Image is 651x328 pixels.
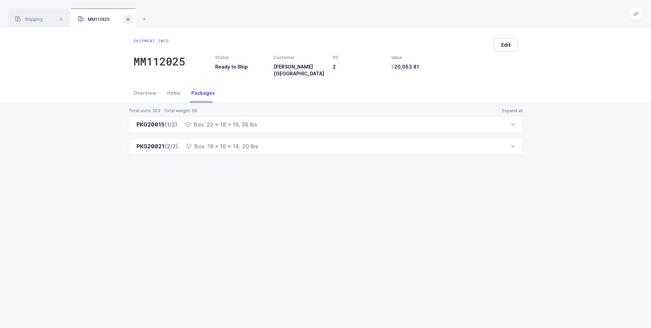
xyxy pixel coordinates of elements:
[186,84,215,102] div: Packages
[128,138,523,154] div: PKG20021(2/2) Box: 18 x 16 x 14, 20 lbs
[391,55,442,61] div: Value
[137,120,177,129] div: PKG20015
[215,63,266,70] h3: Ready to Ship
[274,63,324,77] h3: [PERSON_NAME] [GEOGRAPHIC_DATA]
[137,142,178,150] div: PKG20021
[133,38,185,44] div: Shipment info
[162,84,186,102] div: Items
[215,55,266,61] div: Status
[502,108,523,114] button: Expand all
[164,143,178,150] span: (2/2)
[501,42,510,48] span: Edit
[494,38,518,52] button: Edit
[164,121,177,128] span: (1/2)
[391,63,419,70] span: 20,053.81
[186,142,258,150] div: Box: 18 x 16 x 14, 20 lbs
[15,17,43,22] span: Shipping
[186,120,257,129] div: Box: 22 x 18 x 16, 36 lbs
[333,63,383,70] h3: 2
[128,116,523,133] div: PKG20015(1/2) Box: 22 x 18 x 16, 36 lbs
[333,55,383,61] div: DC
[78,17,110,22] span: MM112025
[133,84,162,102] div: Overview
[274,55,324,61] div: Customer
